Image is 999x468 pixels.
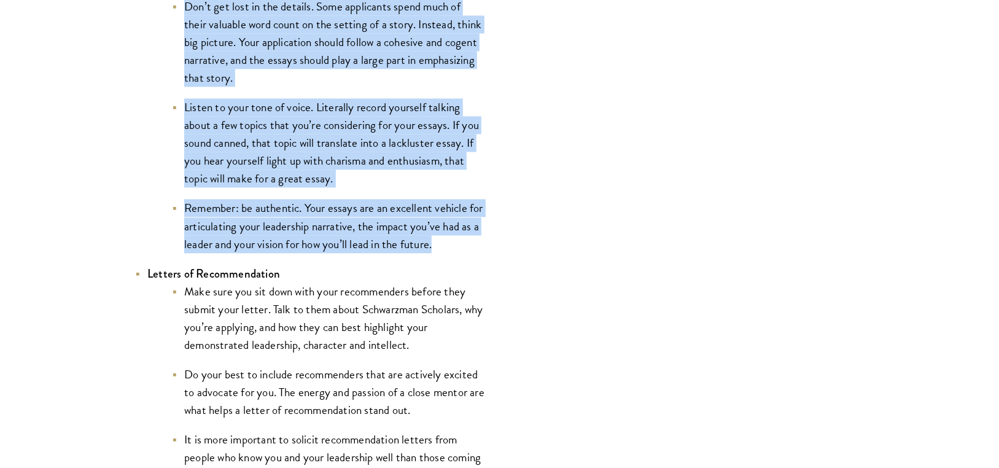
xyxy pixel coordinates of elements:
[147,265,280,282] strong: Letters of Recommendation
[172,365,485,419] li: Do your best to include recommenders that are actively excited to advocate for you. The energy an...
[172,283,485,354] li: Make sure you sit down with your recommenders before they submit your letter. Talk to them about ...
[172,98,485,187] li: Listen to your tone of voice. Literally record yourself talking about a few topics that you’re co...
[172,199,485,252] li: Remember: be authentic. Your essays are an excellent vehicle for articulating your leadership nar...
